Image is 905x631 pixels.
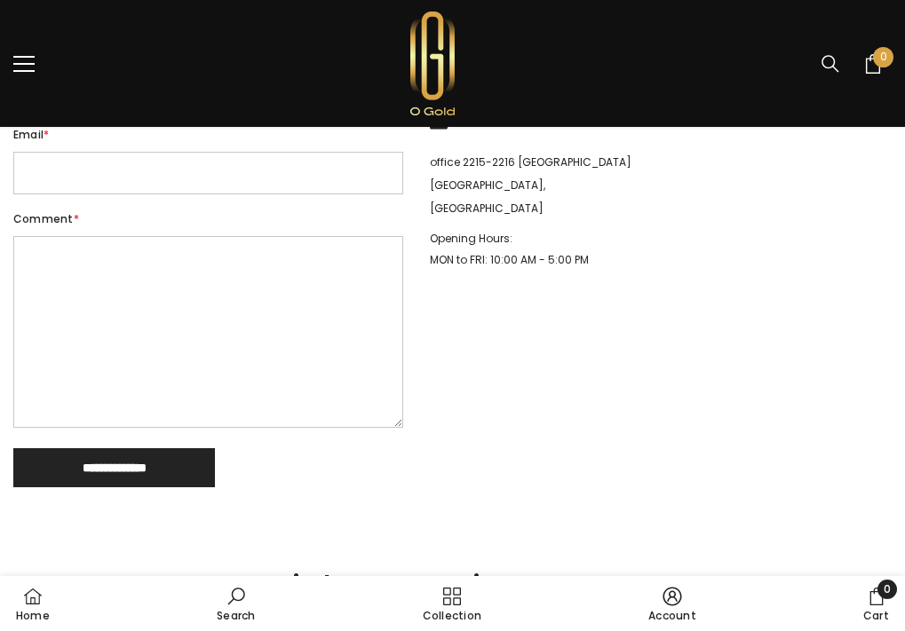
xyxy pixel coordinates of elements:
a: Collection [421,580,483,627]
a: Cart [861,580,891,627]
summary: Search [820,53,841,75]
label: Email [13,125,403,145]
button: menu [13,53,35,75]
p: Opening Hours: MON to FRI: 10:00 AM - 5:00 PM [430,228,856,271]
p: office 2215-2216 [GEOGRAPHIC_DATA] [GEOGRAPHIC_DATA], [GEOGRAPHIC_DATA] [430,151,856,220]
a: Account [647,580,698,627]
a: Home [14,580,52,627]
span: 0 [880,47,887,67]
h2: Find Store Location Near you [9,572,896,596]
a: Search [215,580,257,627]
img: Ogold Shop [410,12,455,115]
label: Comment [13,209,403,229]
